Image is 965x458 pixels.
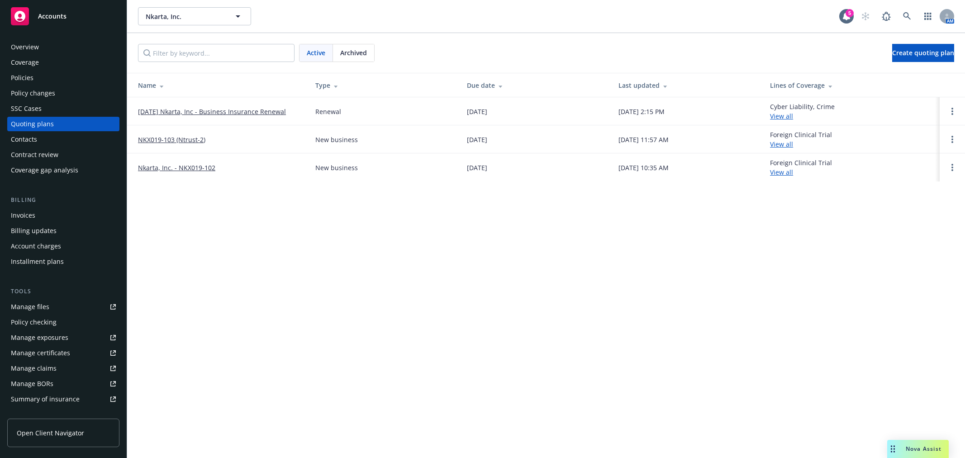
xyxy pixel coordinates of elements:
div: [DATE] [467,135,487,144]
div: Foreign Clinical Trial [770,158,832,177]
a: Open options [947,106,958,117]
a: Policy AI ingestions [7,407,119,422]
a: NKX019-103 (Ntrust-2) [138,135,205,144]
div: Manage BORs [11,377,53,391]
div: [DATE] 10:35 AM [618,163,669,172]
div: Policy changes [11,86,55,100]
div: Manage files [11,300,49,314]
div: Cyber Liability, Crime [770,102,835,121]
a: Switch app [919,7,937,25]
div: Due date [467,81,604,90]
a: Policy checking [7,315,119,329]
div: [DATE] [467,107,487,116]
div: Foreign Clinical Trial [770,130,832,149]
a: Open options [947,134,958,145]
a: Manage claims [7,361,119,376]
div: Manage certificates [11,346,70,360]
span: Active [307,48,325,57]
div: Type [315,81,452,90]
span: Archived [340,48,367,57]
a: View all [770,140,793,148]
a: Accounts [7,4,119,29]
div: Policy AI ingestions [11,407,69,422]
div: Contacts [11,132,37,147]
div: Renewal [315,107,341,116]
a: Search [898,7,916,25]
a: Nkarta, Inc. - NKX019-102 [138,163,215,172]
div: [DATE] 2:15 PM [618,107,665,116]
a: [DATE] Nkarta, Inc - Business Insurance Renewal [138,107,286,116]
div: Installment plans [11,254,64,269]
div: Lines of Coverage [770,81,932,90]
div: Billing [7,196,119,205]
span: Open Client Navigator [17,428,84,438]
div: Account charges [11,239,61,253]
div: Overview [11,40,39,54]
a: Contacts [7,132,119,147]
a: Coverage [7,55,119,70]
a: Manage exposures [7,330,119,345]
a: Policy changes [7,86,119,100]
div: New business [315,163,358,172]
span: Nova Assist [906,445,941,453]
a: Overview [7,40,119,54]
div: Last updated [618,81,756,90]
a: Policies [7,71,119,85]
span: Nkarta, Inc. [146,12,224,21]
a: Invoices [7,208,119,223]
input: Filter by keyword... [138,44,295,62]
a: SSC Cases [7,101,119,116]
a: Manage files [7,300,119,314]
div: [DATE] [467,163,487,172]
div: Billing updates [11,224,57,238]
span: Accounts [38,13,67,20]
a: Quoting plans [7,117,119,131]
button: Nkarta, Inc. [138,7,251,25]
button: Nova Assist [887,440,949,458]
div: Coverage gap analysis [11,163,78,177]
div: Tools [7,287,119,296]
a: Manage BORs [7,377,119,391]
a: Manage certificates [7,346,119,360]
div: Invoices [11,208,35,223]
span: Create quoting plan [892,48,954,57]
div: Quoting plans [11,117,54,131]
a: View all [770,168,793,177]
div: SSC Cases [11,101,42,116]
div: Policies [11,71,33,85]
div: Name [138,81,301,90]
a: Start snowing [856,7,875,25]
a: Account charges [7,239,119,253]
div: 5 [846,9,854,17]
a: Summary of insurance [7,392,119,406]
a: Installment plans [7,254,119,269]
a: Billing updates [7,224,119,238]
div: New business [315,135,358,144]
div: Policy checking [11,315,57,329]
a: Contract review [7,148,119,162]
div: Coverage [11,55,39,70]
div: Summary of insurance [11,392,80,406]
div: [DATE] 11:57 AM [618,135,669,144]
a: View all [770,112,793,120]
a: Create quoting plan [892,44,954,62]
div: Manage exposures [11,330,68,345]
div: Contract review [11,148,58,162]
div: Drag to move [887,440,898,458]
a: Open options [947,162,958,173]
div: Manage claims [11,361,57,376]
a: Coverage gap analysis [7,163,119,177]
a: Report a Bug [877,7,895,25]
